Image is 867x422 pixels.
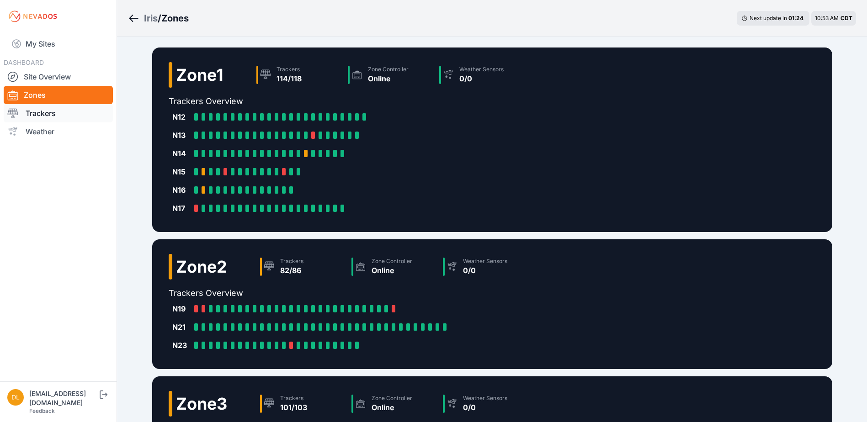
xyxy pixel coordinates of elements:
[172,148,191,159] div: N14
[172,130,191,141] div: N13
[176,395,227,413] h2: Zone 3
[172,322,191,332] div: N21
[29,389,98,407] div: [EMAIL_ADDRESS][DOMAIN_NAME]
[256,391,348,417] a: Trackers101/103
[280,265,303,276] div: 82/86
[368,66,409,73] div: Zone Controller
[463,265,507,276] div: 0/0
[368,73,409,84] div: Online
[4,104,113,122] a: Trackers
[840,15,852,21] span: CDT
[372,265,412,276] div: Online
[4,68,113,86] a: Site Overview
[459,66,504,73] div: Weather Sensors
[161,12,189,25] h3: Zones
[169,287,531,300] h2: Trackers Overview
[280,258,303,265] div: Trackers
[459,73,504,84] div: 0/0
[172,340,191,351] div: N23
[436,62,527,88] a: Weather Sensors0/0
[277,73,302,84] div: 114/118
[29,407,55,414] a: Feedback
[158,12,161,25] span: /
[372,395,412,402] div: Zone Controller
[256,254,348,280] a: Trackers82/86
[144,12,158,25] a: Iris
[172,203,191,214] div: N17
[439,391,531,417] a: Weather Sensors0/0
[463,258,507,265] div: Weather Sensors
[172,185,191,195] div: N16
[253,62,344,88] a: Trackers114/118
[172,111,191,122] div: N12
[750,15,787,21] span: Next update in
[172,303,191,314] div: N19
[169,95,527,108] h2: Trackers Overview
[7,389,24,406] img: dlay@prim.com
[7,9,59,24] img: Nevados
[277,66,302,73] div: Trackers
[172,166,191,177] div: N15
[4,33,113,55] a: My Sites
[372,402,412,413] div: Online
[788,15,805,22] div: 01 : 24
[4,86,113,104] a: Zones
[280,402,307,413] div: 101/103
[463,402,507,413] div: 0/0
[280,395,307,402] div: Trackers
[463,395,507,402] div: Weather Sensors
[176,258,227,276] h2: Zone 2
[4,58,44,66] span: DASHBOARD
[372,258,412,265] div: Zone Controller
[815,15,839,21] span: 10:53 AM
[176,66,223,84] h2: Zone 1
[4,122,113,141] a: Weather
[128,6,189,30] nav: Breadcrumb
[439,254,531,280] a: Weather Sensors0/0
